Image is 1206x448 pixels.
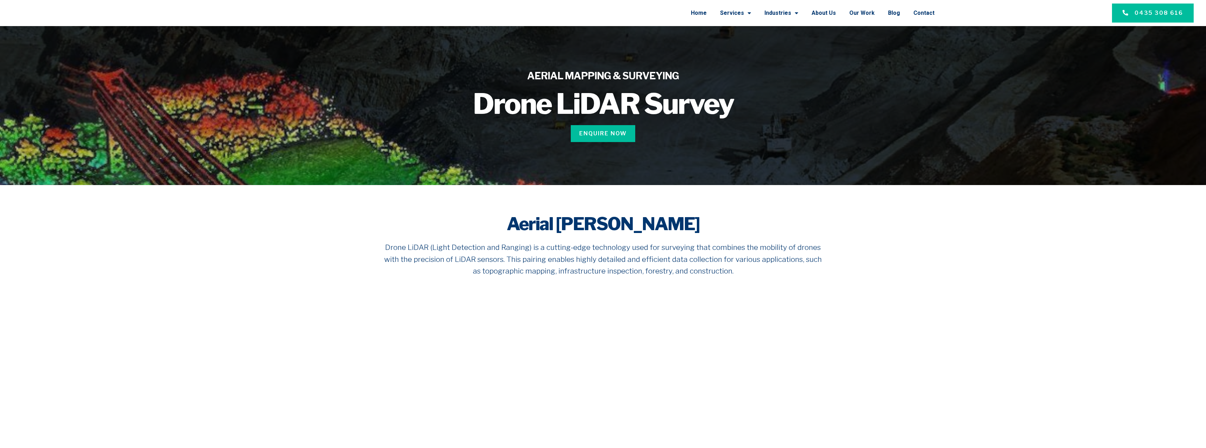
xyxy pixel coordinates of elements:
a: About Us [812,4,836,22]
a: Enquire Now [571,125,635,142]
h2: Aerial [PERSON_NAME] [381,213,825,234]
p: Drone LiDAR (Light Detection and Ranging) is a cutting-edge technology used for surveying that co... [381,241,825,277]
a: Industries [764,4,798,22]
h4: AERIAL MAPPING & SURVEYING [393,69,814,83]
a: Services [720,4,751,22]
a: 0435 308 616 [1112,4,1194,23]
nav: Menu [200,4,935,22]
span: 0435 308 616 [1135,9,1183,17]
span: Enquire Now [579,129,627,138]
img: Final-Logo copy [64,5,137,21]
a: Home [691,4,707,22]
a: Our Work [849,4,875,22]
h1: Drone LiDAR Survey [393,90,814,118]
a: Blog [888,4,900,22]
a: Contact [913,4,935,22]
